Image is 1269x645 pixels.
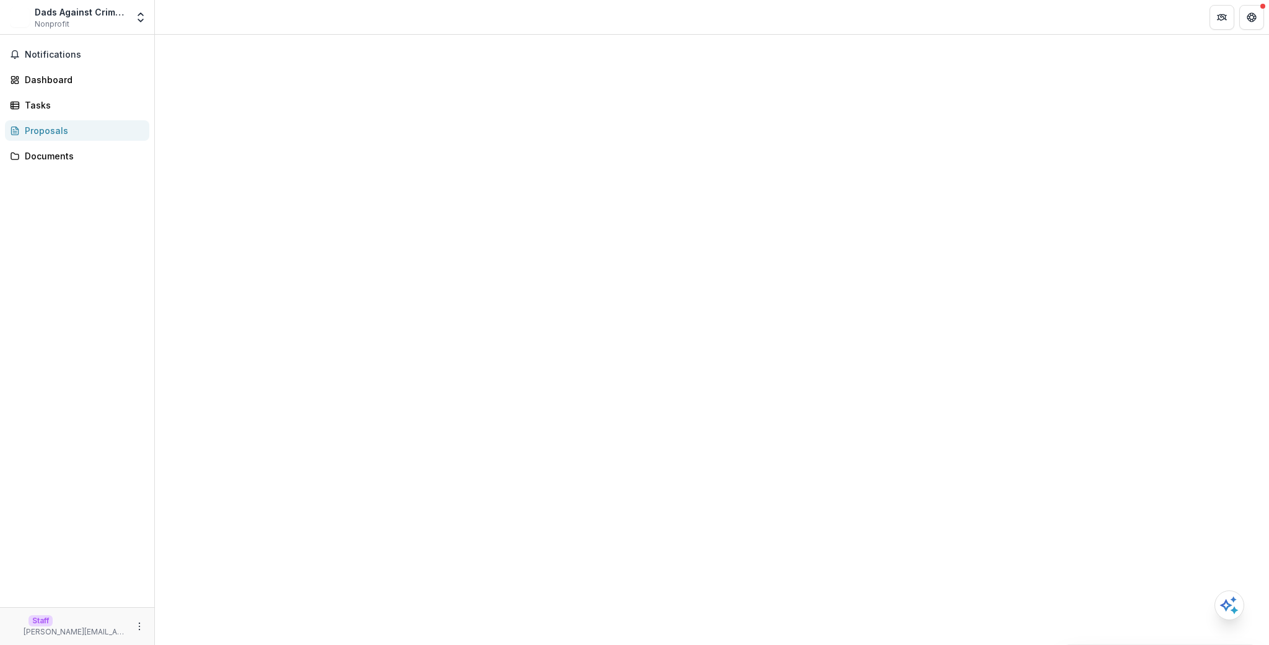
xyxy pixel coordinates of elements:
[5,120,149,141] a: Proposals
[1239,5,1264,30] button: Get Help
[1214,590,1244,620] button: Open AI Assistant
[29,615,53,626] p: Staff
[35,19,69,30] span: Nonprofit
[25,73,139,86] div: Dashboard
[132,619,147,634] button: More
[25,99,139,112] div: Tasks
[5,45,149,64] button: Notifications
[5,146,149,166] a: Documents
[25,124,139,137] div: Proposals
[25,149,139,162] div: Documents
[25,50,144,60] span: Notifications
[1210,5,1234,30] button: Partners
[132,5,149,30] button: Open entity switcher
[5,69,149,90] a: Dashboard
[35,6,127,19] div: Dads Against Crime Inc
[5,95,149,115] a: Tasks
[24,626,127,638] p: [PERSON_NAME][EMAIL_ADDRESS][DOMAIN_NAME]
